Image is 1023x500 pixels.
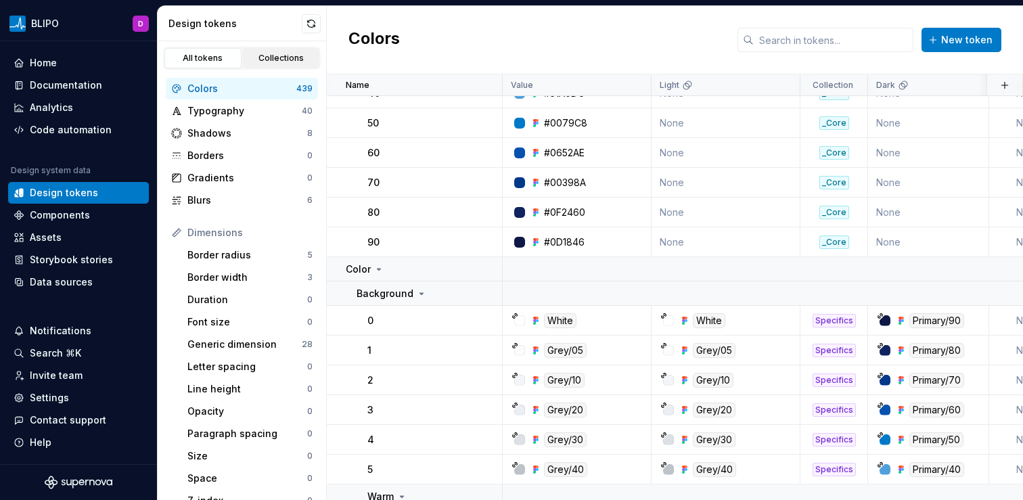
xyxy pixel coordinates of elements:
[8,320,149,342] button: Notifications
[166,122,318,144] a: Shadows8
[346,263,371,276] p: Color
[166,100,318,122] a: Typography40
[8,387,149,409] a: Settings
[868,138,989,168] td: None
[169,53,237,64] div: All tokens
[367,116,379,130] p: 50
[922,28,1001,52] button: New token
[138,18,143,29] div: D
[187,127,307,140] div: Shadows
[296,83,313,94] div: 439
[813,314,856,327] div: Specifics
[357,287,413,300] p: Background
[30,78,102,92] div: Documentation
[307,428,313,439] div: 0
[693,432,735,447] div: Grey/30
[652,108,800,138] td: None
[248,53,315,64] div: Collections
[544,235,585,249] div: #0D1846
[813,344,856,357] div: Specifics
[187,315,307,329] div: Font size
[182,244,318,266] a: Border radius5
[30,231,62,244] div: Assets
[909,313,964,328] div: Primary/90
[367,146,380,160] p: 60
[166,167,318,189] a: Gradients0
[8,271,149,293] a: Data sources
[544,206,585,219] div: #0F2460
[693,313,725,328] div: White
[187,293,307,306] div: Duration
[182,445,318,467] a: Size0
[813,433,856,447] div: Specifics
[8,204,149,226] a: Components
[30,208,90,222] div: Components
[30,413,106,427] div: Contact support
[187,271,307,284] div: Border width
[182,401,318,422] a: Opacity0
[166,78,318,99] a: Colors439
[187,382,307,396] div: Line height
[652,198,800,227] td: None
[307,451,313,461] div: 0
[30,324,91,338] div: Notifications
[182,356,318,378] a: Letter spacing0
[813,403,856,417] div: Specifics
[30,101,73,114] div: Analytics
[307,250,313,260] div: 5
[941,33,993,47] span: New token
[511,80,533,91] p: Value
[367,235,380,249] p: 90
[45,476,112,489] svg: Supernova Logo
[8,97,149,118] a: Analytics
[182,423,318,445] a: Paragraph spacing0
[8,182,149,204] a: Design tokens
[307,406,313,417] div: 0
[868,108,989,138] td: None
[660,80,679,91] p: Light
[544,462,587,477] div: Grey/40
[8,432,149,453] button: Help
[367,176,380,189] p: 70
[813,373,856,387] div: Specifics
[367,433,374,447] p: 4
[30,253,113,267] div: Storybook stories
[307,195,313,206] div: 6
[8,52,149,74] a: Home
[909,462,964,477] div: Primary/40
[31,17,59,30] div: BLIPO
[819,235,849,249] div: _Core
[868,168,989,198] td: None
[187,194,307,207] div: Blurs
[652,168,800,198] td: None
[182,334,318,355] a: Generic dimension28
[693,343,735,358] div: Grey/05
[182,468,318,489] a: Space0
[30,391,69,405] div: Settings
[868,198,989,227] td: None
[652,227,800,257] td: None
[166,189,318,211] a: Blurs6
[367,344,371,357] p: 1
[187,338,302,351] div: Generic dimension
[868,227,989,257] td: None
[8,249,149,271] a: Storybook stories
[544,373,585,388] div: Grey/10
[8,409,149,431] button: Contact support
[544,403,587,417] div: Grey/20
[544,313,576,328] div: White
[307,173,313,183] div: 0
[307,317,313,327] div: 0
[367,463,373,476] p: 5
[544,146,585,160] div: #0652AE
[693,373,733,388] div: Grey/10
[30,123,112,137] div: Code automation
[544,176,586,189] div: #00398A
[367,373,373,387] p: 2
[307,473,313,484] div: 0
[187,171,307,185] div: Gradients
[8,119,149,141] a: Code automation
[182,289,318,311] a: Duration0
[652,138,800,168] td: None
[909,343,964,358] div: Primary/80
